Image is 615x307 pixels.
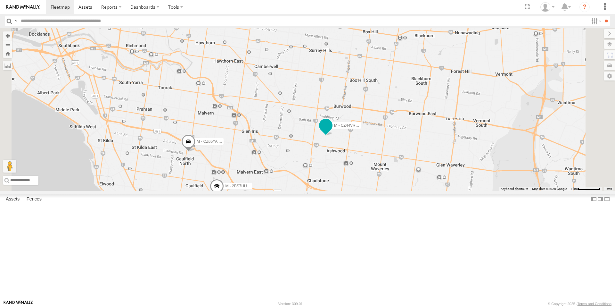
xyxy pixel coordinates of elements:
button: Zoom Home [3,49,12,58]
button: Map Scale: 1 km per 66 pixels [569,187,602,191]
span: M - CZ65YA - [PERSON_NAME] [197,140,252,144]
span: Map data ©2025 Google [532,187,567,191]
label: Assets [3,195,23,204]
i: ? [579,2,590,12]
button: Drag Pegman onto the map to open Street View [3,160,16,173]
span: M - 2BS7HU - [PERSON_NAME] [225,184,282,188]
label: Dock Summary Table to the Left [591,194,597,204]
a: Visit our Website [4,301,33,307]
a: Terms and Conditions [578,302,611,306]
button: Zoom in [3,31,12,40]
label: Dock Summary Table to the Right [597,194,603,204]
div: Tye Clark [538,2,557,12]
button: Keyboard shortcuts [501,187,528,191]
label: Hide Summary Table [604,194,610,204]
img: rand-logo.svg [6,5,40,9]
label: Map Settings [604,72,615,81]
label: Fences [23,195,45,204]
a: Terms (opens in new tab) [605,188,612,190]
div: © Copyright 2025 - [548,302,611,306]
span: 1 km [571,187,578,191]
button: Zoom out [3,40,12,49]
div: Version: 309.01 [278,302,303,306]
span: M - CZ44VR - Suhayl Electrician [334,123,389,128]
label: Measure [3,61,12,70]
label: Search Filter Options [589,16,603,26]
label: Search Query [13,16,19,26]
